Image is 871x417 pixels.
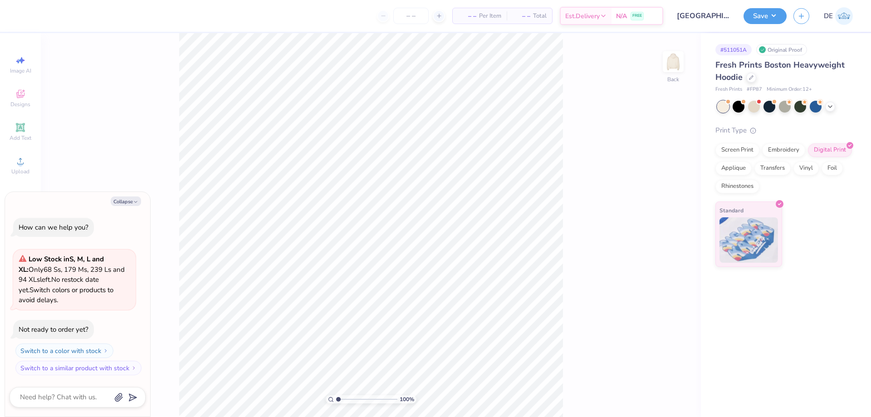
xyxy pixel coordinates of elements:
[10,134,31,142] span: Add Text
[664,53,682,71] img: Back
[19,325,88,334] div: Not ready to order yet?
[715,59,845,83] span: Fresh Prints Boston Heavyweight Hoodie
[565,11,600,21] span: Est. Delivery
[754,162,791,175] div: Transfers
[131,365,137,371] img: Switch to a similar product with stock
[667,75,679,83] div: Back
[824,11,833,21] span: DE
[19,255,104,274] strong: Low Stock in S, M, L and XL :
[19,275,99,294] span: No restock date yet.
[824,7,853,25] a: DE
[744,8,787,24] button: Save
[715,125,853,136] div: Print Type
[808,143,852,157] div: Digital Print
[393,8,429,24] input: – –
[400,395,414,403] span: 100 %
[756,44,807,55] div: Original Proof
[11,168,29,175] span: Upload
[719,217,778,263] img: Standard
[19,223,88,232] div: How can we help you?
[762,143,805,157] div: Embroidery
[10,101,30,108] span: Designs
[479,11,501,21] span: Per Item
[715,180,759,193] div: Rhinestones
[835,7,853,25] img: Djian Evardoni
[19,255,125,304] span: Only 68 Ss, 179 Ms, 239 Ls and 94 XLs left. Switch colors or products to avoid delays.
[15,361,142,375] button: Switch to a similar product with stock
[15,343,113,358] button: Switch to a color with stock
[747,86,762,93] span: # FP87
[670,7,737,25] input: Untitled Design
[458,11,476,21] span: – –
[793,162,819,175] div: Vinyl
[767,86,812,93] span: Minimum Order: 12 +
[715,44,752,55] div: # 511051A
[616,11,627,21] span: N/A
[715,162,752,175] div: Applique
[533,11,547,21] span: Total
[632,13,642,19] span: FREE
[10,67,31,74] span: Image AI
[103,348,108,353] img: Switch to a color with stock
[719,206,744,215] span: Standard
[715,143,759,157] div: Screen Print
[715,86,742,93] span: Fresh Prints
[512,11,530,21] span: – –
[822,162,843,175] div: Foil
[111,196,141,206] button: Collapse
